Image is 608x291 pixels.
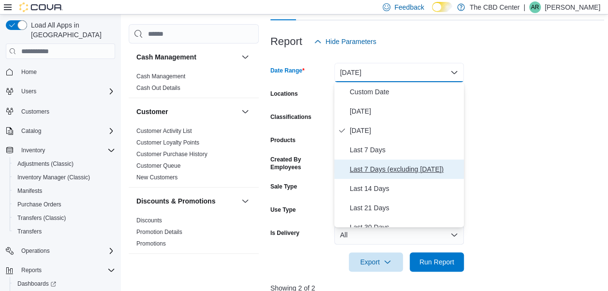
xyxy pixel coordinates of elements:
[21,68,37,76] span: Home
[14,212,115,224] span: Transfers (Classic)
[470,1,519,13] p: The CBD Center
[17,66,115,78] span: Home
[270,113,311,121] label: Classifications
[14,172,115,183] span: Inventory Manager (Classic)
[136,107,168,116] h3: Customer
[432,12,432,13] span: Dark Mode
[350,221,460,233] span: Last 30 Days
[334,82,464,227] div: Select listbox
[14,278,115,290] span: Dashboards
[270,90,298,98] label: Locations
[17,245,115,257] span: Operations
[136,240,166,247] a: Promotions
[350,183,460,194] span: Last 14 Days
[129,125,259,187] div: Customer
[10,211,119,225] button: Transfers (Classic)
[350,125,460,136] span: [DATE]
[21,127,41,135] span: Catalog
[136,107,237,116] button: Customer
[10,171,119,184] button: Inventory Manager (Classic)
[14,278,60,290] a: Dashboards
[136,162,180,169] a: Customer Queue
[136,174,178,181] a: New Customers
[14,226,115,237] span: Transfers
[136,217,162,224] a: Discounts
[350,144,460,156] span: Last 7 Days
[270,183,297,190] label: Sale Type
[17,174,90,181] span: Inventory Manager (Classic)
[136,240,166,247] span: Promotions
[129,215,259,253] div: Discounts & Promotions
[239,195,251,207] button: Discounts & Promotions
[21,146,45,154] span: Inventory
[27,20,115,40] span: Load All Apps in [GEOGRAPHIC_DATA]
[136,85,180,91] a: Cash Out Details
[14,185,46,197] a: Manifests
[17,125,115,137] span: Catalog
[10,198,119,211] button: Purchase Orders
[350,202,460,214] span: Last 21 Days
[136,73,185,80] a: Cash Management
[10,277,119,291] a: Dashboards
[334,225,464,245] button: All
[136,127,192,135] span: Customer Activity List
[136,139,199,146] span: Customer Loyalty Points
[21,108,49,116] span: Customers
[14,158,115,170] span: Adjustments (Classic)
[350,163,460,175] span: Last 7 Days (excluding [DATE])
[14,185,115,197] span: Manifests
[136,229,182,235] a: Promotion Details
[136,150,208,158] span: Customer Purchase History
[17,105,115,117] span: Customers
[14,158,77,170] a: Adjustments (Classic)
[14,226,45,237] a: Transfers
[21,87,36,95] span: Users
[2,263,119,277] button: Reports
[19,2,63,12] img: Cova
[2,124,119,138] button: Catalog
[136,139,199,146] a: Customer Loyalty Points
[270,36,302,47] h3: Report
[529,1,541,13] div: Anna Royer
[14,212,70,224] a: Transfers (Classic)
[17,86,40,97] button: Users
[2,244,119,258] button: Operations
[136,196,237,206] button: Discounts & Promotions
[2,144,119,157] button: Inventory
[270,67,305,74] label: Date Range
[17,264,45,276] button: Reports
[17,187,42,195] span: Manifests
[270,206,296,214] label: Use Type
[17,125,45,137] button: Catalog
[136,151,208,158] a: Customer Purchase History
[17,201,61,208] span: Purchase Orders
[21,247,50,255] span: Operations
[17,228,42,235] span: Transfers
[326,37,376,46] span: Hide Parameters
[10,184,119,198] button: Manifests
[14,199,65,210] a: Purchase Orders
[14,172,94,183] a: Inventory Manager (Classic)
[394,2,424,12] span: Feedback
[432,2,452,12] input: Dark Mode
[136,52,196,62] h3: Cash Management
[350,86,460,98] span: Custom Date
[270,229,299,237] label: Is Delivery
[270,156,330,171] label: Created By Employees
[270,136,296,144] label: Products
[17,160,74,168] span: Adjustments (Classic)
[14,199,115,210] span: Purchase Orders
[349,252,403,272] button: Export
[17,66,41,78] a: Home
[136,162,180,170] span: Customer Queue
[136,228,182,236] span: Promotion Details
[239,51,251,63] button: Cash Management
[136,84,180,92] span: Cash Out Details
[10,157,119,171] button: Adjustments (Classic)
[350,105,460,117] span: [DATE]
[239,106,251,117] button: Customer
[129,71,259,98] div: Cash Management
[310,32,380,51] button: Hide Parameters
